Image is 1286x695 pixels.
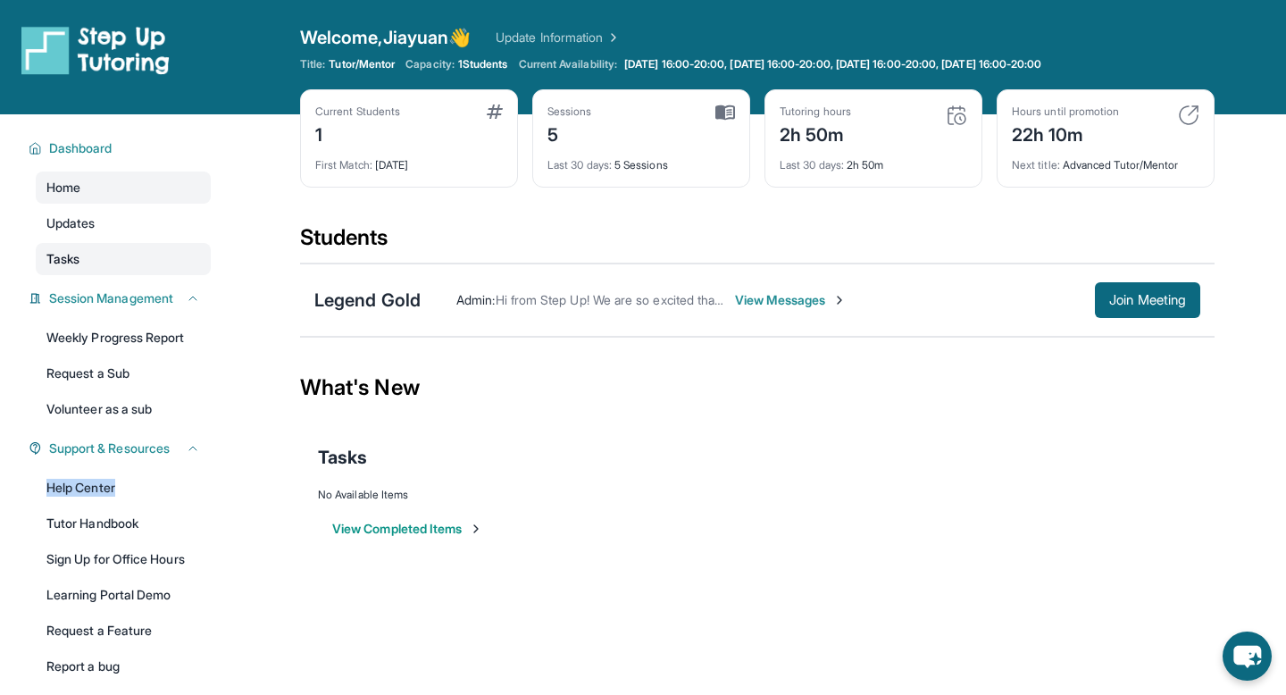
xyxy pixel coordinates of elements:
div: No Available Items [318,488,1197,502]
a: Home [36,172,211,204]
a: Update Information [496,29,621,46]
button: Support & Resources [42,440,200,457]
span: Join Meeting [1109,295,1186,306]
div: Sessions [547,105,592,119]
div: Advanced Tutor/Mentor [1012,147,1199,172]
button: chat-button [1223,632,1272,681]
span: First Match : [315,158,372,172]
a: Learning Portal Demo [36,579,211,611]
div: 5 Sessions [547,147,735,172]
a: Updates [36,207,211,239]
a: Tasks [36,243,211,275]
button: Join Meeting [1095,282,1200,318]
img: card [487,105,503,119]
span: Tutor/Mentor [329,57,395,71]
span: Session Management [49,289,173,307]
div: Legend Gold [314,288,421,313]
a: Weekly Progress Report [36,322,211,354]
div: 22h 10m [1012,119,1119,147]
div: 2h 50m [780,147,967,172]
div: 1 [315,119,400,147]
button: Dashboard [42,139,200,157]
div: What's New [300,348,1215,427]
a: Report a bug [36,650,211,682]
span: Tasks [318,445,367,470]
span: Next title : [1012,158,1060,172]
span: Admin : [456,292,495,307]
img: logo [21,25,170,75]
a: Sign Up for Office Hours [36,543,211,575]
span: Current Availability: [519,57,617,71]
span: Tasks [46,250,79,268]
span: Updates [46,214,96,232]
span: Dashboard [49,139,113,157]
span: 1 Students [458,57,508,71]
img: card [715,105,735,121]
a: Request a Feature [36,615,211,647]
span: Welcome, Jiayuan 👋 [300,25,471,50]
button: View Completed Items [332,520,483,538]
img: card [946,105,967,126]
a: Volunteer as a sub [36,393,211,425]
a: Request a Sub [36,357,211,389]
span: Title: [300,57,325,71]
div: [DATE] [315,147,503,172]
span: View Messages [735,291,847,309]
a: Tutor Handbook [36,507,211,540]
div: Hours until promotion [1012,105,1119,119]
img: Chevron-Right [832,293,847,307]
div: Students [300,223,1215,263]
a: Help Center [36,472,211,504]
div: 2h 50m [780,119,851,147]
img: Chevron Right [603,29,621,46]
span: Support & Resources [49,440,170,457]
span: Capacity: [405,57,455,71]
span: Home [46,179,80,197]
span: [DATE] 16:00-20:00, [DATE] 16:00-20:00, [DATE] 16:00-20:00, [DATE] 16:00-20:00 [624,57,1041,71]
div: 5 [547,119,592,147]
img: card [1178,105,1199,126]
div: Current Students [315,105,400,119]
div: Tutoring hours [780,105,851,119]
button: Session Management [42,289,200,307]
span: Last 30 days : [780,158,844,172]
span: Last 30 days : [547,158,612,172]
a: [DATE] 16:00-20:00, [DATE] 16:00-20:00, [DATE] 16:00-20:00, [DATE] 16:00-20:00 [621,57,1045,71]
